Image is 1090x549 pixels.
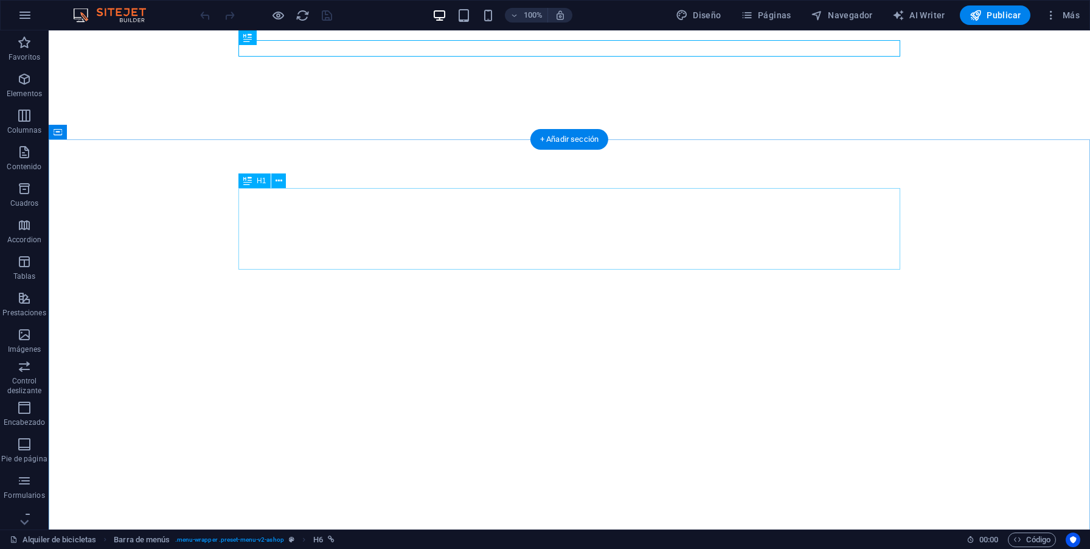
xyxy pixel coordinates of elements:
[114,533,335,547] nav: breadcrumb
[10,533,96,547] a: Haz clic para cancelar la selección y doble clic para abrir páginas
[988,535,990,544] span: :
[7,125,42,135] p: Columnas
[736,5,796,25] button: Páginas
[328,536,335,543] i: Este elemento está vinculado
[811,9,873,21] span: Navegador
[9,52,40,62] p: Favoritos
[505,8,548,23] button: 100%
[10,198,39,208] p: Cuadros
[13,271,36,281] p: Tablas
[979,533,998,547] span: 00 00
[671,5,726,25] button: Diseño
[257,177,266,184] span: H1
[960,5,1031,25] button: Publicar
[7,235,41,245] p: Accordion
[1045,9,1080,21] span: Más
[741,9,791,21] span: Páginas
[7,89,42,99] p: Elementos
[892,9,945,21] span: AI Writer
[4,418,45,427] p: Encabezado
[555,10,566,21] i: Al redimensionar, ajustar el nivel de zoom automáticamente para ajustarse al dispositivo elegido.
[70,8,161,23] img: Editor Logo
[887,5,950,25] button: AI Writer
[7,162,41,172] p: Contenido
[175,533,284,547] span: . menu-wrapper .preset-menu-v2-ashop
[271,8,285,23] button: Haz clic para salir del modo de previsualización y seguir editando
[8,344,41,354] p: Imágenes
[967,533,999,547] h6: Tiempo de la sesión
[295,8,310,23] button: reload
[114,533,170,547] span: Haz clic para seleccionar y doble clic para editar
[530,129,608,150] div: + Añadir sección
[671,5,726,25] div: Diseño (Ctrl+Alt+Y)
[2,308,46,318] p: Prestaciones
[4,491,44,500] p: Formularios
[806,5,878,25] button: Navegador
[289,536,294,543] i: Este elemento es un preajuste personalizable
[1008,533,1056,547] button: Código
[1066,533,1080,547] button: Usercentrics
[296,9,310,23] i: Volver a cargar página
[1,454,47,464] p: Pie de página
[523,8,543,23] h6: 100%
[1040,5,1085,25] button: Más
[970,9,1021,21] span: Publicar
[676,9,721,21] span: Diseño
[313,533,323,547] span: Haz clic para seleccionar y doble clic para editar
[1013,533,1050,547] span: Código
